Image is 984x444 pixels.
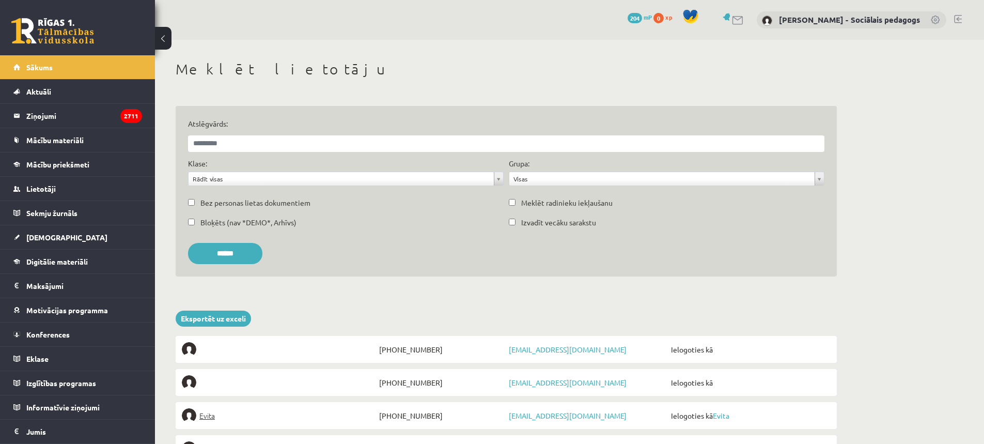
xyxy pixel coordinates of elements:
span: Rādīt visas [193,172,490,186]
label: Bez personas lietas dokumentiem [200,197,310,208]
a: [DEMOGRAPHIC_DATA] [13,225,142,249]
a: [PERSON_NAME] - Sociālais pedagogs [779,14,920,25]
a: Ziņojumi2711 [13,104,142,128]
a: [EMAIL_ADDRESS][DOMAIN_NAME] [509,411,627,420]
i: 2711 [120,109,142,123]
span: mP [644,13,652,21]
span: xp [665,13,672,21]
a: Eksportēt uz exceli [176,311,251,327]
label: Klase: [188,158,207,169]
label: Bloķēts (nav *DEMO*, Arhīvs) [200,217,296,228]
legend: Maksājumi [26,274,142,298]
span: Ielogoties kā [668,342,831,357]
a: 0 xp [653,13,677,21]
legend: Ziņojumi [26,104,142,128]
span: Izglītības programas [26,378,96,388]
a: Izglītības programas [13,371,142,395]
span: [PHONE_NUMBER] [377,342,506,357]
a: Aktuāli [13,80,142,103]
label: Izvadīt vecāku sarakstu [521,217,596,228]
a: Rādīt visas [189,172,503,186]
label: Meklēt radinieku iekļaušanu [521,197,613,208]
span: [PHONE_NUMBER] [377,375,506,390]
a: Rīgas 1. Tālmācības vidusskola [11,18,94,44]
label: Atslēgvārds: [188,118,824,129]
a: Jumis [13,420,142,443]
span: Ielogoties kā [668,375,831,390]
a: Sākums [13,55,142,79]
label: Grupa: [509,158,529,169]
span: Jumis [26,427,46,436]
span: Mācību priekšmeti [26,160,89,169]
a: Sekmju žurnāls [13,201,142,225]
span: Lietotāji [26,184,56,193]
a: Maksājumi [13,274,142,298]
span: [DEMOGRAPHIC_DATA] [26,233,107,242]
a: Motivācijas programma [13,298,142,322]
a: Lietotāji [13,177,142,201]
span: Mācību materiāli [26,135,84,145]
a: Informatīvie ziņojumi [13,395,142,419]
h1: Meklēt lietotāju [176,60,837,78]
span: Sekmju žurnāls [26,208,77,218]
span: Evita [199,408,215,423]
a: Digitālie materiāli [13,250,142,273]
span: Visas [513,172,810,186]
span: Aktuāli [26,87,51,96]
a: Mācību priekšmeti [13,152,142,176]
span: Informatīvie ziņojumi [26,403,100,412]
a: Visas [509,172,824,186]
span: [PHONE_NUMBER] [377,408,506,423]
a: Mācību materiāli [13,128,142,152]
span: Digitālie materiāli [26,257,88,266]
img: Evita [182,408,196,423]
a: 204 mP [628,13,652,21]
a: [EMAIL_ADDRESS][DOMAIN_NAME] [509,378,627,387]
span: Motivācijas programma [26,305,108,315]
a: [EMAIL_ADDRESS][DOMAIN_NAME] [509,345,627,354]
span: Sākums [26,63,53,72]
a: Evita [713,411,729,420]
span: 0 [653,13,664,23]
img: Dagnija Gaubšteina - Sociālais pedagogs [762,16,772,26]
span: Ielogoties kā [668,408,831,423]
span: Konferences [26,330,70,339]
span: 204 [628,13,642,23]
a: Eklase [13,347,142,371]
span: Eklase [26,354,49,363]
a: Evita [182,408,377,423]
a: Konferences [13,323,142,346]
